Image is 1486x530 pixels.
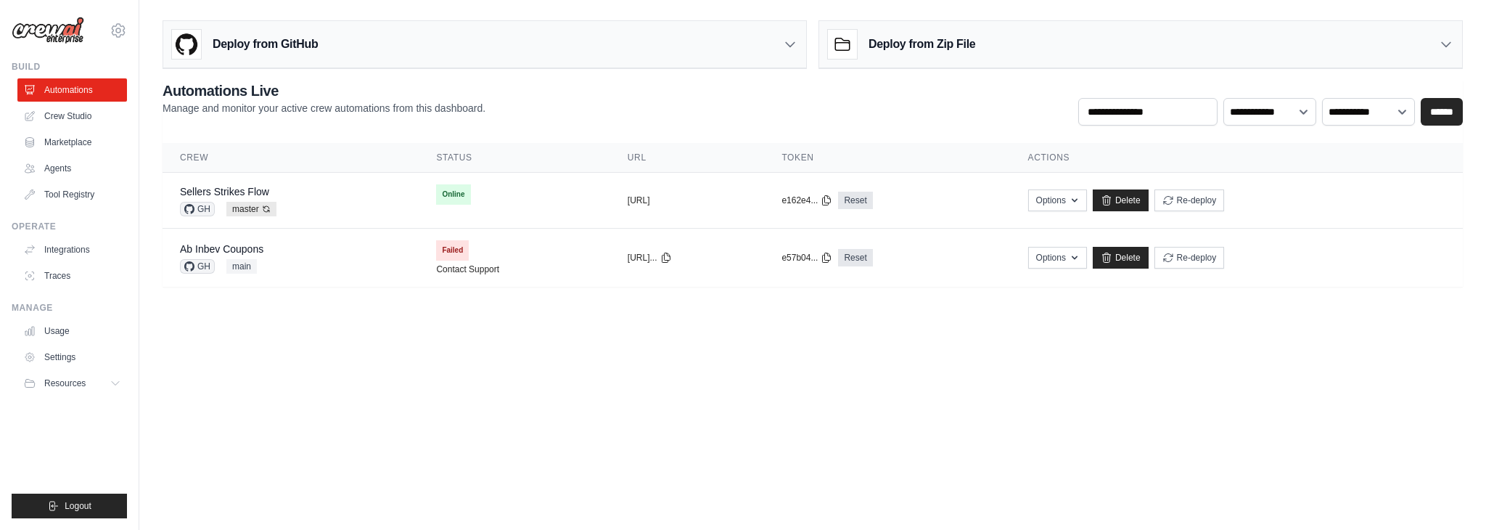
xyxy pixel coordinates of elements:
a: Settings [17,346,127,369]
div: Operate [12,221,127,232]
h3: Deploy from GitHub [213,36,318,53]
span: Failed [436,240,469,261]
a: Reset [838,249,872,266]
a: Reset [838,192,872,209]
th: URL [610,143,765,173]
div: Build [12,61,127,73]
img: Logo [12,17,84,44]
a: Sellers Strikes Flow [180,186,269,197]
th: Status [419,143,609,173]
th: Token [764,143,1010,173]
a: Ab Inbev Coupons [180,243,263,255]
span: GH [180,259,215,274]
button: Re-deploy [1154,247,1225,269]
button: Options [1028,189,1087,211]
a: Tool Registry [17,183,127,206]
h2: Automations Live [163,81,485,101]
span: main [226,259,257,274]
a: Delete [1093,189,1149,211]
h3: Deploy from Zip File [869,36,975,53]
span: master [226,202,276,216]
span: Logout [65,500,91,512]
span: GH [180,202,215,216]
div: Manage [12,302,127,314]
img: GitHub Logo [172,30,201,59]
a: Agents [17,157,127,180]
a: Usage [17,319,127,343]
button: Logout [12,494,127,518]
a: Delete [1093,247,1149,269]
p: Manage and monitor your active crew automations from this dashboard. [163,101,485,115]
a: Crew Studio [17,105,127,128]
a: Automations [17,78,127,102]
button: Resources [17,372,127,395]
span: Resources [44,378,86,389]
button: e57b04... [781,252,832,264]
a: Integrations [17,238,127,261]
a: Traces [17,264,127,288]
button: Options [1028,247,1087,269]
span: Online [436,184,470,205]
button: e162e4... [781,195,832,206]
a: Marketplace [17,131,127,154]
th: Crew [163,143,419,173]
th: Actions [1011,143,1463,173]
button: Re-deploy [1154,189,1225,211]
a: Contact Support [436,264,499,275]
